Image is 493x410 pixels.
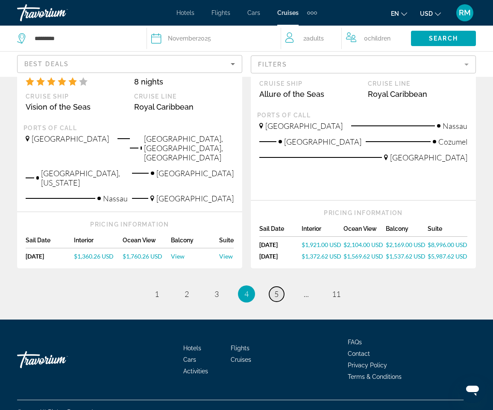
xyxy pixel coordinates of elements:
button: Change language [391,7,407,20]
span: 4 [244,289,249,299]
div: Ocean View [123,237,171,248]
div: Allure of the Seas [259,90,359,99]
button: Search [411,31,476,46]
div: Sail Date [26,237,74,248]
span: 5 [274,289,279,299]
div: Vision of the Seas [26,102,126,111]
a: $5,987.62 USD [428,253,467,260]
div: Cruise Ship [26,93,126,100]
span: RM [459,9,471,17]
span: $1,360.26 USD [74,253,114,260]
div: Pricing Information [259,209,467,217]
button: Change currency [420,7,441,20]
a: $8,996.00 USD [428,241,467,248]
div: 8 nights [134,77,234,86]
a: Flights [231,345,249,352]
span: $2,104.00 USD [343,241,383,248]
div: [DATE] [259,253,302,260]
span: 2 [185,289,189,299]
a: Cruises [277,9,299,16]
a: FAQs [348,339,362,346]
span: 11 [332,289,340,299]
a: $2,169.00 USD [386,241,428,248]
mat-select: Sort by [24,59,235,69]
span: $1,372.62 USD [302,253,341,260]
div: Cruise Ship [259,80,359,87]
div: Royal Caribbean [368,90,468,99]
span: Terms & Conditions [348,373,402,380]
span: Best Deals [24,61,69,67]
span: $1,569.62 USD [343,253,383,260]
span: ... [304,289,309,299]
div: Cruise Line [368,80,468,87]
span: Cruises [231,356,251,363]
a: Contact [348,350,370,357]
button: Filter [251,55,476,74]
iframe: Button to launch messaging window [459,376,486,403]
span: Adults [306,35,324,42]
span: Cozumel [438,137,467,146]
div: Balcony [171,237,219,248]
button: Travelers: 2 adults, 0 children [281,26,411,51]
span: View [171,253,185,260]
a: View [171,253,219,260]
span: [GEOGRAPHIC_DATA] [284,137,361,146]
a: Cars [183,356,196,363]
button: November2025 [151,26,272,51]
div: Cruise Line [134,93,234,100]
div: Suite [219,237,234,248]
span: $1,537.62 USD [386,253,426,260]
span: Cars [247,9,260,16]
span: $2,169.00 USD [386,241,426,248]
a: $1,360.26 USD [74,253,122,260]
div: Interior [302,225,344,237]
span: [GEOGRAPHIC_DATA] [390,153,467,162]
div: Balcony [386,225,428,237]
span: en [391,10,399,17]
div: Ocean View [343,225,386,237]
span: [GEOGRAPHIC_DATA] [156,169,234,178]
span: View [219,253,233,260]
span: Flights [211,9,230,16]
span: November [168,35,198,42]
div: Ports of call [23,124,236,132]
div: Pricing Information [26,221,234,228]
span: USD [420,10,433,17]
a: $1,537.62 USD [386,253,428,260]
span: 1 [155,289,159,299]
span: 3 [214,289,219,299]
span: [GEOGRAPHIC_DATA] [265,121,343,131]
div: Suite [428,225,467,237]
span: $1,921.00 USD [302,241,341,248]
span: Nassau [443,121,467,131]
div: Interior [74,237,122,248]
span: [GEOGRAPHIC_DATA], [US_STATE] [41,169,128,187]
div: Sail Date [259,225,302,237]
span: Search [429,35,458,42]
a: Hotels [183,345,201,352]
a: Privacy Policy [348,362,387,369]
a: Hotels [176,9,194,16]
span: $1,760.26 USD [123,253,162,260]
span: Children [368,35,390,42]
a: $1,760.26 USD [123,253,171,260]
span: [GEOGRAPHIC_DATA] [156,194,234,203]
a: $1,372.62 USD [302,253,344,260]
nav: Pagination [17,285,476,302]
div: Royal Caribbean [134,102,234,111]
button: User Menu [454,4,476,22]
a: Activities [183,368,208,375]
a: Travorium [17,2,103,24]
span: [GEOGRAPHIC_DATA], [GEOGRAPHIC_DATA], [GEOGRAPHIC_DATA] [144,134,234,162]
